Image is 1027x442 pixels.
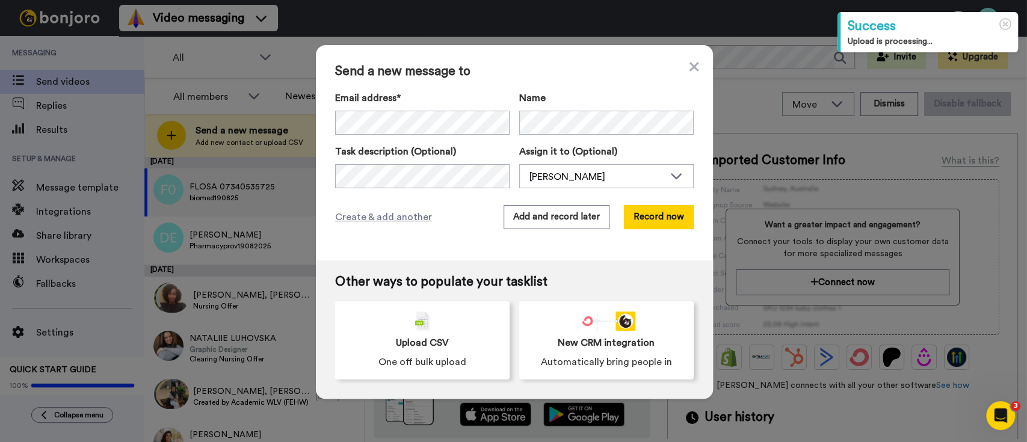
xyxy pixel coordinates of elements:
span: Other ways to populate your tasklist [335,275,694,289]
label: Email address* [335,91,510,105]
span: Upload CSV [396,336,449,350]
img: csv-grey.png [415,312,430,331]
iframe: Intercom live chat [986,401,1015,430]
span: Create & add another [335,210,432,224]
span: 3 [1011,401,1020,411]
span: One off bulk upload [378,355,466,369]
span: New CRM integration [558,336,655,350]
div: [PERSON_NAME] [529,170,664,184]
div: Success [848,17,1011,35]
label: Task description (Optional) [335,144,510,159]
span: Send a new message to [335,64,694,79]
button: Record now [624,205,694,229]
span: Name [519,91,546,105]
div: animation [578,312,635,331]
span: Automatically bring people in [541,355,672,369]
label: Assign it to (Optional) [519,144,694,159]
button: Add and record later [504,205,609,229]
div: Upload is processing... [848,35,1011,48]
